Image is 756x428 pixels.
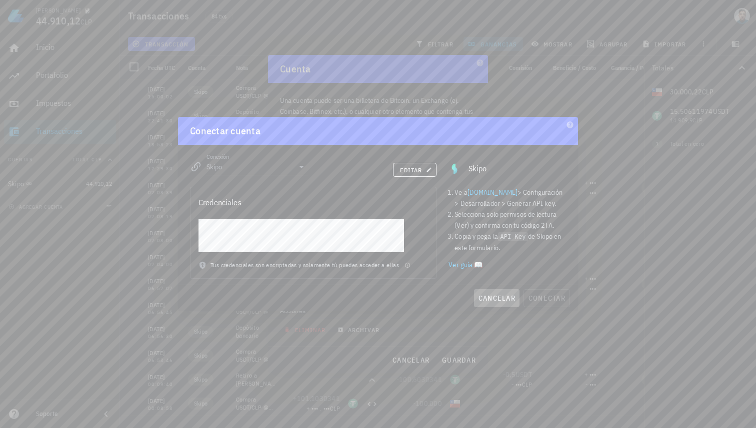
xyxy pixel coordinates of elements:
[454,231,566,253] li: Copia y pega la de Skipo en este formulario.
[198,195,241,209] div: Credenciales
[206,153,229,160] label: Conexión
[467,188,517,197] a: [DOMAIN_NAME]
[478,294,515,303] span: cancelar
[474,289,519,307] button: cancelar
[468,164,566,173] div: Skipo
[190,260,436,278] div: Tus credenciales son encriptadas y solamente tú puedes acceder a ellas.
[448,259,566,270] a: Ver guía 📖
[454,187,566,209] li: Ve a > Configuración > Desarrollador > Generar API key.
[190,123,260,139] div: Conectar cuenta
[454,209,566,231] li: Selecciona solo permisos de lectura (Ver) y confirma con tu código 2FA.
[393,163,436,177] button: editar
[498,232,528,242] code: API Key
[399,166,430,174] span: editar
